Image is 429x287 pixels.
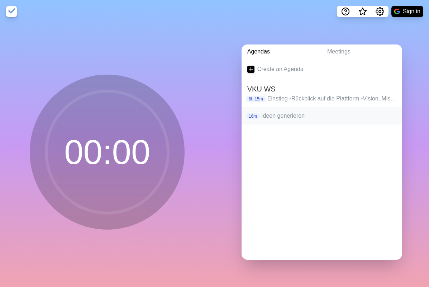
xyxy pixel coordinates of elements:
[247,84,396,94] h2: VKU WS
[261,112,396,120] p: Ideen generieren
[267,94,396,103] p: Einstieg Rückblick auf die Plattform Vision, Mission & Ziele Mittagspause Zielgruppen Roadmap Ice...
[246,96,266,102] p: 6h 15m
[321,44,402,59] a: Meetings
[371,6,389,17] button: Settings
[361,95,363,102] span: •
[337,6,354,17] button: Help
[394,9,400,14] img: google logo
[246,113,260,119] p: 16m
[391,6,423,17] button: Sign in
[242,59,402,79] a: Create an Agenda
[242,44,321,59] a: Agendas
[289,95,291,102] span: •
[6,6,17,17] img: timeblocks logo
[354,6,371,17] button: What’s new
